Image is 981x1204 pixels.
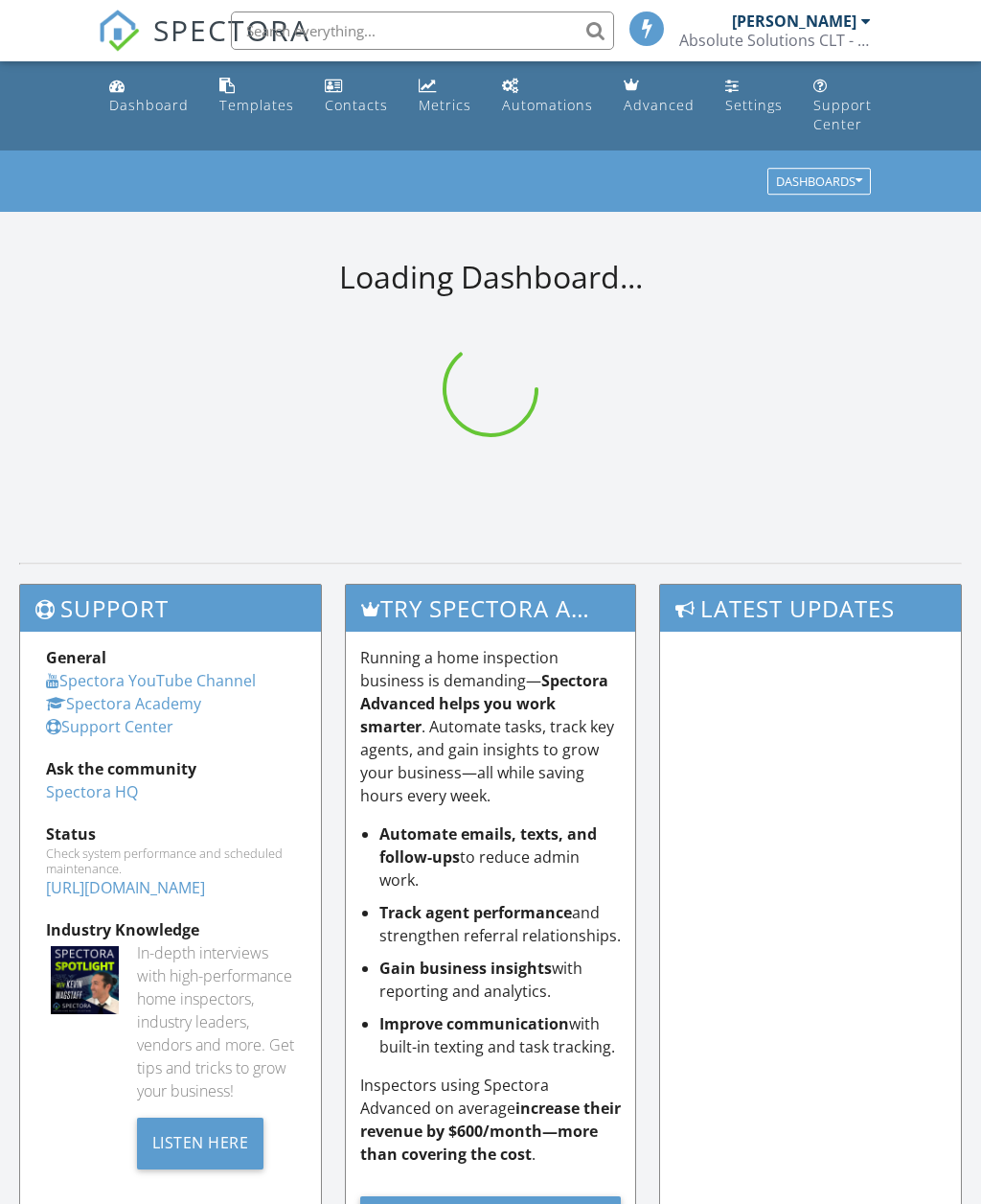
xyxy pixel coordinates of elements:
[360,646,621,807] p: Running a home inspection business is demanding— . Automate tasks, track key agents, and gain ins...
[46,877,205,898] a: [URL][DOMAIN_NAME]
[46,716,173,737] a: Support Center
[109,96,189,114] div: Dashboard
[379,822,621,891] li: to reduce admin work.
[616,69,702,124] a: Advanced
[379,958,552,979] strong: Gain business insights
[231,12,614,50] input: Search everything...
[767,169,871,196] button: Dashboards
[153,10,310,50] span: SPECTORA
[360,1074,621,1166] p: Inspectors using Spectora Advanced on average .
[379,957,621,1003] li: with reporting and analytics.
[624,96,695,114] div: Advanced
[411,69,479,124] a: Metrics
[776,175,862,189] div: Dashboards
[494,69,601,124] a: Automations (Basic)
[102,69,196,124] a: Dashboard
[379,1013,569,1034] strong: Improve communication
[806,69,879,143] a: Support Center
[419,96,471,114] div: Metrics
[46,647,106,668] strong: General
[718,69,790,124] a: Settings
[46,781,138,802] a: Spectora HQ
[46,845,295,876] div: Check system performance and scheduled maintenance.
[137,1118,264,1169] div: Listen Here
[46,822,295,845] div: Status
[725,96,783,114] div: Settings
[20,585,321,632] h3: Support
[317,69,396,124] a: Contacts
[346,585,635,632] h3: Try spectora advanced [DATE]
[379,823,597,868] strong: Automate emails, texts, and follow-ups
[46,757,295,780] div: Ask the community
[679,31,871,50] div: Absolute Solutions CLT - Home Inspections
[212,69,302,124] a: Templates
[660,585,961,632] h3: Latest Updates
[46,670,256,691] a: Spectora YouTube Channel
[46,693,201,714] a: Spectora Academy
[219,96,294,114] div: Templates
[137,1131,264,1152] a: Listen Here
[51,946,119,1014] img: Spectoraspolightmain
[360,1098,621,1165] strong: increase their revenue by $600/month—more than covering the cost
[46,918,295,941] div: Industry Knowledge
[137,941,295,1102] div: In-depth interviews with high-performance home inspectors, industry leaders, vendors and more. Ge...
[98,10,140,52] img: The Best Home Inspection Software - Spectora
[379,902,572,923] strong: Track agent performance
[98,26,310,66] a: SPECTORA
[360,670,608,737] strong: Spectora Advanced helps you work smarter
[813,96,872,133] div: Support Center
[379,901,621,947] li: and strengthen referral relationships.
[325,96,388,114] div: Contacts
[732,12,856,31] div: [PERSON_NAME]
[379,1012,621,1058] li: with built-in texting and task tracking.
[502,96,593,114] div: Automations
